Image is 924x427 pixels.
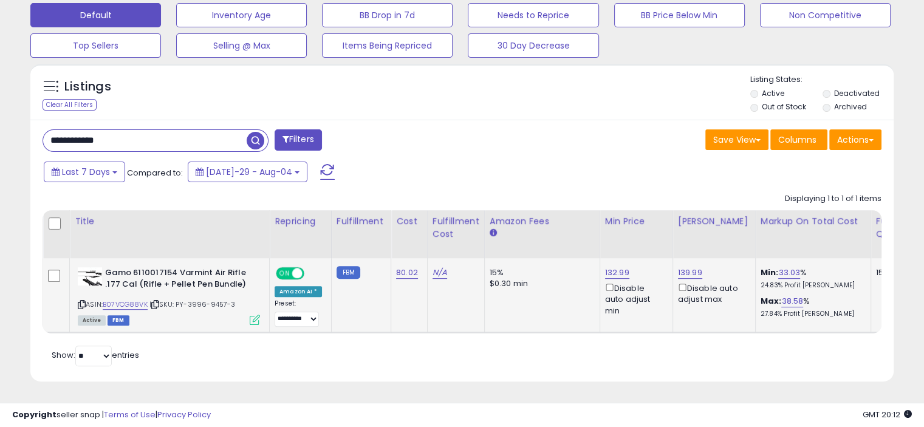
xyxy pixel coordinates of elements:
button: Selling @ Max [176,33,307,58]
span: [DATE]-29 - Aug-04 [206,166,292,178]
div: Disable auto adjust min [605,281,663,316]
button: Actions [829,129,881,150]
span: Columns [778,134,816,146]
span: Show: entries [52,349,139,361]
div: Title [75,215,264,228]
b: Gamo 6110017154 Varmint Air Rifle .177 Cal (Rifle + Pellet Pen Bundle) [105,267,253,293]
span: Last 7 Days [62,166,110,178]
span: FBM [108,315,129,326]
div: Amazon AI * [275,286,322,297]
button: Top Sellers [30,33,161,58]
label: Active [762,88,784,98]
div: Disable auto adjust max [678,281,746,305]
div: $0.30 min [490,278,590,289]
p: 27.84% Profit [PERSON_NAME] [761,310,861,318]
div: Fulfillable Quantity [876,215,918,241]
button: BB Price Below Min [614,3,745,27]
button: BB Drop in 7d [322,3,453,27]
div: Fulfillment Cost [433,215,479,241]
div: [PERSON_NAME] [678,215,750,228]
a: B07VCG88VK [103,299,148,310]
span: Compared to: [127,167,183,179]
div: % [761,296,861,318]
label: Out of Stock [762,101,806,112]
p: Listing States: [750,74,894,86]
a: N/A [433,267,447,279]
div: seller snap | | [12,409,211,421]
img: 31FOXSygGOL._SL40_.jpg [78,267,102,285]
div: ASIN: [78,267,260,324]
button: Inventory Age [176,3,307,27]
div: Min Price [605,215,668,228]
span: 2025-08-12 20:12 GMT [863,409,912,420]
div: Markup on Total Cost [761,215,866,228]
a: 33.03 [778,267,800,279]
small: FBM [337,266,360,279]
label: Deactivated [833,88,879,98]
p: 24.83% Profit [PERSON_NAME] [761,281,861,290]
button: 30 Day Decrease [468,33,598,58]
small: Amazon Fees. [490,228,497,239]
div: Repricing [275,215,326,228]
span: All listings currently available for purchase on Amazon [78,315,106,326]
a: 132.99 [605,267,629,279]
span: | SKU: PY-3996-9457-3 [149,299,236,309]
div: % [761,267,861,290]
div: 15% [490,267,590,278]
div: Preset: [275,299,322,327]
button: Non Competitive [760,3,891,27]
b: Max: [761,295,782,307]
div: Displaying 1 to 1 of 1 items [785,193,881,205]
th: The percentage added to the cost of goods (COGS) that forms the calculator for Min & Max prices. [755,210,871,258]
button: [DATE]-29 - Aug-04 [188,162,307,182]
button: Default [30,3,161,27]
a: 80.02 [396,267,418,279]
div: Clear All Filters [43,99,97,111]
div: Fulfillment [337,215,386,228]
label: Archived [833,101,866,112]
a: 38.58 [781,295,803,307]
div: 153 [876,267,914,278]
b: Min: [761,267,779,278]
span: ON [277,268,292,279]
a: Terms of Use [104,409,156,420]
button: Items Being Repriced [322,33,453,58]
strong: Copyright [12,409,56,420]
button: Last 7 Days [44,162,125,182]
button: Columns [770,129,827,150]
div: Cost [396,215,422,228]
button: Needs to Reprice [468,3,598,27]
a: 139.99 [678,267,702,279]
button: Filters [275,129,322,151]
h5: Listings [64,78,111,95]
a: Privacy Policy [157,409,211,420]
div: Amazon Fees [490,215,595,228]
button: Save View [705,129,768,150]
span: OFF [303,268,322,279]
